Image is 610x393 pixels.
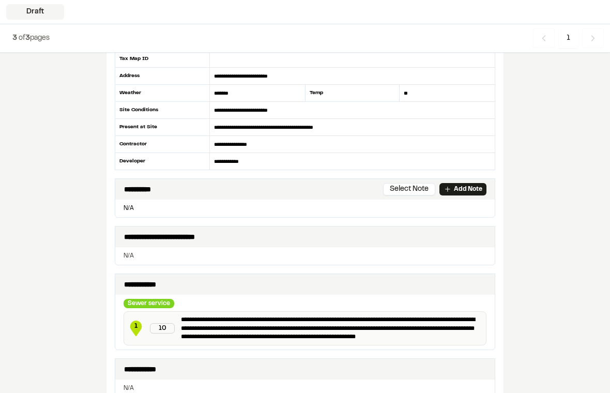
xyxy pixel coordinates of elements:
span: 3 [25,35,30,41]
span: 3 [12,35,17,41]
div: Developer [115,153,210,170]
span: 1 [559,28,578,48]
p: of pages [12,33,50,44]
div: 10 [150,323,175,334]
span: 1 [128,322,144,331]
p: Add Note [454,185,482,194]
p: N/A [119,204,491,213]
div: Sewer service [124,299,174,308]
div: Temp [305,85,400,102]
div: Site Conditions [115,102,210,119]
div: Address [115,68,210,85]
nav: Navigation [533,28,604,48]
button: Select Note [383,183,435,195]
p: N/A [124,384,486,393]
div: Contractor [115,136,210,153]
p: N/A [124,251,486,261]
div: Present at Site [115,119,210,136]
div: Draft [6,4,64,20]
div: Weather [115,85,210,102]
div: Tax Map ID [115,51,210,68]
